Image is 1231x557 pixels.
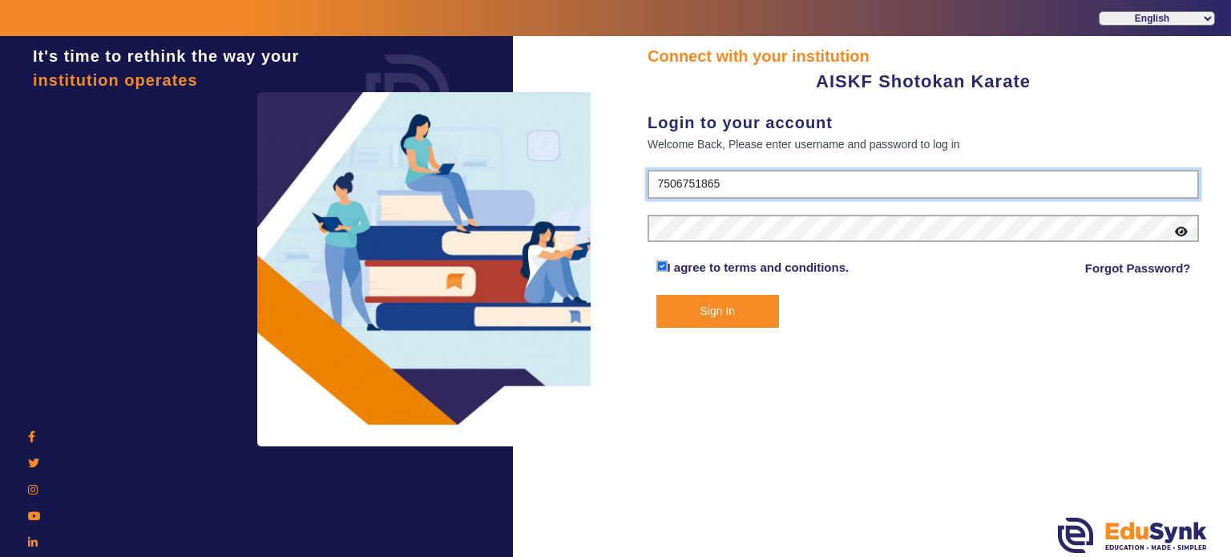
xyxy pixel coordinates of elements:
[648,44,1199,68] div: Connect with your institution
[33,71,198,89] span: institution operates
[1085,259,1191,278] a: Forgot Password?
[648,135,1199,154] div: Welcome Back, Please enter username and password to log in
[668,260,850,274] a: I agree to terms and conditions.
[1058,518,1207,553] img: edusynk.png
[257,92,594,446] img: login3.png
[656,295,780,328] button: Sign In
[648,111,1199,135] div: Login to your account
[648,170,1199,199] input: User Name
[33,47,299,65] span: It's time to rethink the way your
[648,68,1199,95] div: AISKF Shotokan Karate
[348,36,468,156] img: login.png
